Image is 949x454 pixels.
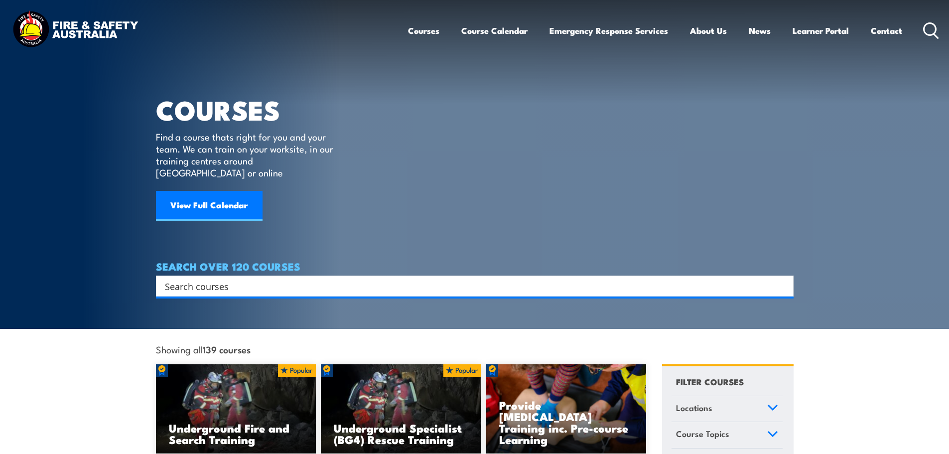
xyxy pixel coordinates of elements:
span: Showing all [156,344,251,354]
span: Course Topics [676,427,729,441]
a: Contact [871,17,902,44]
a: Emergency Response Services [549,17,668,44]
button: Search magnifier button [776,279,790,293]
strong: 139 courses [203,342,251,356]
h3: Underground Fire and Search Training [169,422,303,445]
h3: Provide [MEDICAL_DATA] Training inc. Pre-course Learning [499,399,634,445]
a: Learner Portal [793,17,849,44]
a: Underground Fire and Search Training [156,364,316,454]
a: About Us [690,17,727,44]
h4: FILTER COURSES [676,375,744,388]
form: Search form [167,279,774,293]
a: News [749,17,771,44]
a: Course Topics [672,422,783,448]
p: Find a course thats right for you and your team. We can train on your worksite, in our training c... [156,131,338,178]
a: Courses [408,17,439,44]
a: View Full Calendar [156,191,263,221]
input: Search input [165,279,772,294]
h3: Underground Specialist (BG4) Rescue Training [334,422,468,445]
span: Locations [676,401,712,415]
h1: COURSES [156,98,348,121]
img: Low Voltage Rescue and Provide CPR [486,364,647,454]
a: Locations [672,396,783,422]
h4: SEARCH OVER 120 COURSES [156,261,794,272]
a: Provide [MEDICAL_DATA] Training inc. Pre-course Learning [486,364,647,454]
img: Underground mine rescue [156,364,316,454]
a: Course Calendar [461,17,528,44]
img: Underground mine rescue [321,364,481,454]
a: Underground Specialist (BG4) Rescue Training [321,364,481,454]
